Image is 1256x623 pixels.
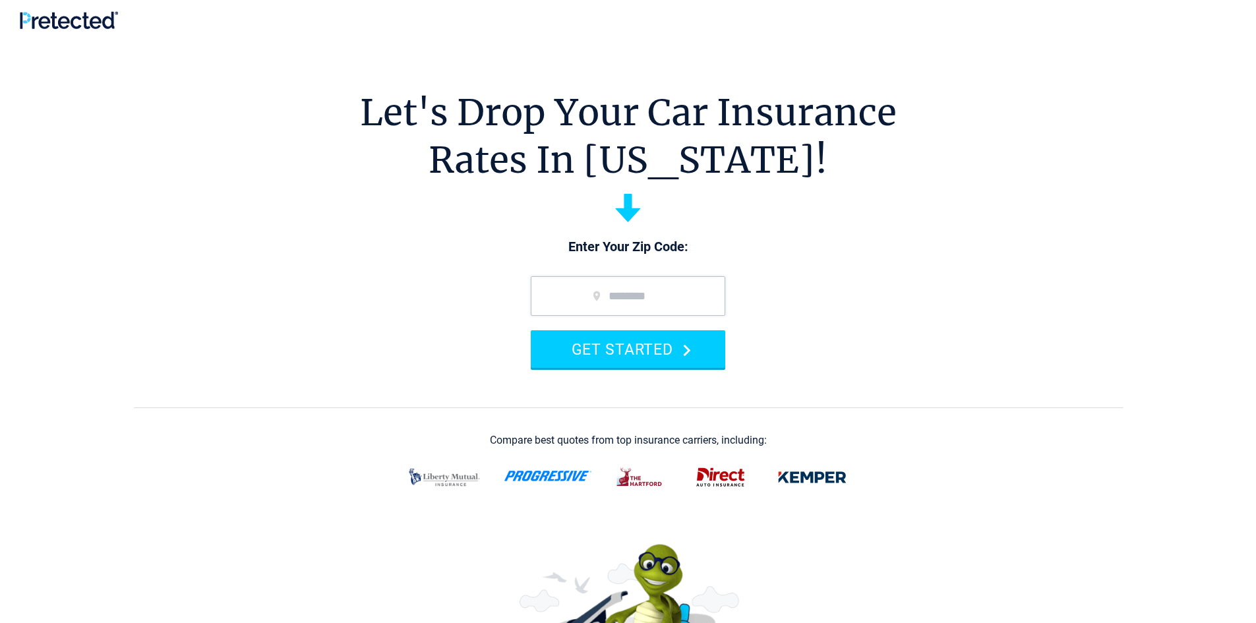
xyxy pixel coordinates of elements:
img: liberty [401,460,488,494]
p: Enter Your Zip Code: [518,238,738,256]
input: zip code [531,276,725,316]
img: direct [688,460,753,494]
img: Pretected Logo [20,11,118,29]
div: Compare best quotes from top insurance carriers, including: [490,434,767,446]
button: GET STARTED [531,330,725,368]
img: kemper [769,460,856,494]
h1: Let's Drop Your Car Insurance Rates In [US_STATE]! [360,89,897,184]
img: progressive [504,471,592,481]
img: thehartford [608,460,673,494]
